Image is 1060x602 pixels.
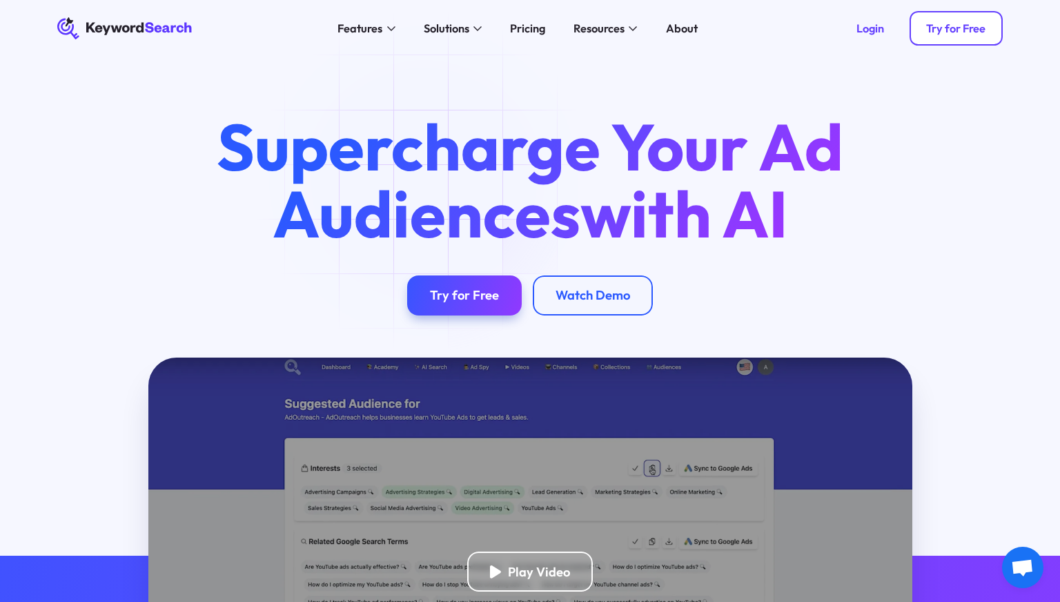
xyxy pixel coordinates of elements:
[510,20,545,37] div: Pricing
[856,21,884,36] div: Login
[502,17,554,40] a: Pricing
[337,20,382,37] div: Features
[1002,547,1043,588] a: Chat abierto
[910,11,1003,45] a: Try for Free
[580,173,788,255] span: with AI
[556,287,630,303] div: Watch Demo
[657,17,706,40] a: About
[839,11,901,45] a: Login
[424,20,469,37] div: Solutions
[407,275,522,315] a: Try for Free
[926,21,985,36] div: Try for Free
[573,20,625,37] div: Resources
[666,20,698,37] div: About
[430,287,499,303] div: Try for Free
[508,564,570,580] div: Play Video
[190,113,870,247] h1: Supercharge Your Ad Audiences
